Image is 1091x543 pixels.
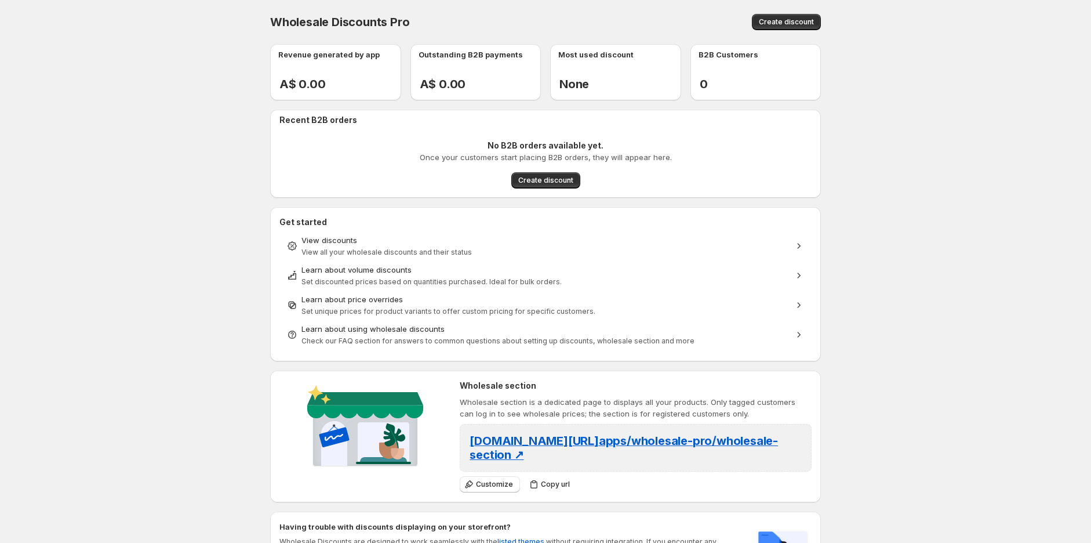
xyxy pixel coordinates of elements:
div: Learn about price overrides [301,294,790,305]
h2: 0 [700,77,821,91]
span: [DOMAIN_NAME][URL] apps/wholesale-pro/wholesale-section ↗ [470,434,778,462]
span: Customize [476,480,513,489]
button: Create discount [752,14,821,30]
p: B2B Customers [699,49,758,60]
button: Copy url [525,476,577,493]
h2: Having trouble with discounts displaying on your storefront? [279,521,742,533]
button: Create discount [511,172,580,189]
button: Customize [460,476,520,493]
div: View discounts [301,234,790,246]
span: View all your wholesale discounts and their status [301,248,472,256]
span: Create discount [518,176,573,185]
h2: A$ 0.00 [420,77,541,91]
h2: Recent B2B orders [279,114,816,126]
a: [DOMAIN_NAME][URL]apps/wholesale-pro/wholesale-section ↗ [470,437,778,461]
p: Wholesale section is a dedicated page to displays all your products. Only tagged customers can lo... [460,396,812,419]
img: Wholesale section [303,380,428,476]
p: Once your customers start placing B2B orders, they will appear here. [420,151,672,163]
div: Learn about volume discounts [301,264,790,276]
span: Set discounted prices based on quantities purchased. Ideal for bulk orders. [301,277,562,286]
p: Most used discount [558,49,634,60]
h2: Get started [279,216,812,228]
span: Create discount [759,17,814,27]
h2: A$ 0.00 [279,77,401,91]
h2: Wholesale section [460,380,812,392]
div: Learn about using wholesale discounts [301,323,790,335]
span: Copy url [541,480,570,489]
span: Wholesale Discounts Pro [270,15,409,29]
span: Check our FAQ section for answers to common questions about setting up discounts, wholesale secti... [301,336,694,345]
p: No B2B orders available yet. [488,140,603,151]
p: Outstanding B2B payments [419,49,523,60]
h2: None [559,77,681,91]
span: Set unique prices for product variants to offer custom pricing for specific customers. [301,307,595,316]
p: Revenue generated by app [278,49,380,60]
